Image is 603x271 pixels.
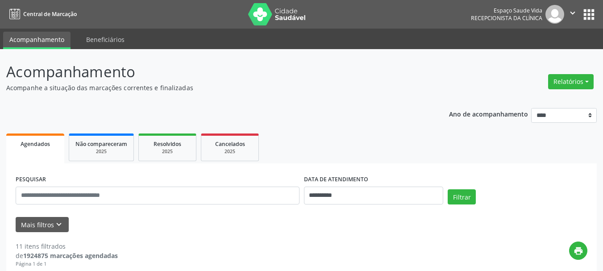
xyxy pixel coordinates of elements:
p: Acompanhamento [6,61,420,83]
div: 2025 [145,148,190,155]
i: print [574,246,583,256]
span: Recepcionista da clínica [471,14,542,22]
p: Ano de acompanhamento [449,108,528,119]
img: img [545,5,564,24]
div: 11 itens filtrados [16,242,118,251]
span: Resolvidos [154,140,181,148]
button: print [569,242,587,260]
a: Central de Marcação [6,7,77,21]
button: Filtrar [448,189,476,204]
label: DATA DE ATENDIMENTO [304,173,368,187]
div: 2025 [208,148,252,155]
div: Página 1 de 1 [16,260,118,268]
button: Relatórios [548,74,594,89]
a: Beneficiários [80,32,131,47]
a: Acompanhamento [3,32,71,49]
label: PESQUISAR [16,173,46,187]
div: Espaço Saude Vida [471,7,542,14]
span: Central de Marcação [23,10,77,18]
button: apps [581,7,597,22]
p: Acompanhe a situação das marcações correntes e finalizadas [6,83,420,92]
span: Não compareceram [75,140,127,148]
i: keyboard_arrow_down [54,220,64,229]
strong: 1924875 marcações agendadas [23,251,118,260]
span: Cancelados [215,140,245,148]
i:  [568,8,578,18]
div: de [16,251,118,260]
span: Agendados [21,140,50,148]
button:  [564,5,581,24]
div: 2025 [75,148,127,155]
button: Mais filtroskeyboard_arrow_down [16,217,69,233]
